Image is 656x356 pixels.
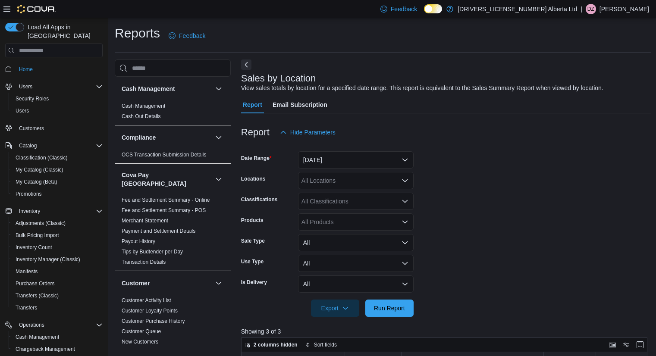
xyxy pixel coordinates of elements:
button: Security Roles [9,93,106,105]
p: [DRIVERS_LICENSE_NUMBER] Alberta Ltd [458,4,577,14]
span: Customers [19,125,44,132]
button: Inventory Manager (Classic) [9,253,106,265]
button: Users [9,105,106,117]
a: New Customers [122,339,158,345]
button: Next [241,59,251,70]
span: Customer Queue [122,328,161,335]
span: Load All Apps in [GEOGRAPHIC_DATA] [24,23,103,40]
a: Customer Activity List [122,297,171,303]
span: 2 columns hidden [254,341,298,348]
span: Operations [16,320,103,330]
label: Use Type [241,258,264,265]
span: My Catalog (Beta) [16,178,57,185]
button: Home [2,62,106,75]
a: Home [16,64,36,75]
button: Classification (Classic) [9,152,106,164]
span: Inventory Count [16,244,52,251]
span: Export [316,300,354,317]
button: [DATE] [298,151,414,169]
a: Payout History [122,238,155,244]
span: Transfers (Classic) [16,292,59,299]
span: Fee and Settlement Summary - Online [122,197,210,203]
span: Bulk Pricing Import [12,230,103,240]
span: Adjustments (Classic) [12,218,103,228]
button: Users [2,81,106,93]
a: Customers [16,123,47,134]
a: Bulk Pricing Import [12,230,63,240]
a: Feedback [165,27,209,44]
label: Sale Type [241,237,265,244]
a: Merchant Statement [122,218,168,224]
div: Doug Zimmerman [586,4,596,14]
span: Inventory [16,206,103,216]
a: Customer Loyalty Points [122,308,178,314]
a: Fee and Settlement Summary - POS [122,207,206,213]
button: Transfers [9,302,106,314]
a: Fee and Settlement Summary - Online [122,197,210,203]
a: Transfers [12,303,41,313]
label: Locations [241,175,266,182]
button: 2 columns hidden [242,340,301,350]
span: Operations [19,322,44,328]
a: Promotions [12,189,45,199]
span: Feedback [391,5,417,13]
span: Bulk Pricing Import [16,232,59,239]
span: Users [12,106,103,116]
span: Transfers [12,303,103,313]
button: Cash Management [9,331,106,343]
span: Purchase Orders [16,280,55,287]
h3: Customer [122,279,150,287]
button: Keyboard shortcuts [607,340,618,350]
a: My Catalog (Beta) [12,177,61,187]
div: View sales totals by location for a specified date range. This report is equivalent to the Sales ... [241,84,603,93]
span: Cash Out Details [122,113,161,120]
h3: Compliance [122,133,156,142]
span: Users [16,107,29,114]
a: Cash Management [122,103,165,109]
a: Inventory Count [12,242,56,253]
a: Tips by Budtender per Day [122,249,183,255]
a: OCS Transaction Submission Details [122,152,207,158]
span: Cash Management [122,103,165,109]
span: Purchase Orders [12,278,103,289]
button: Cova Pay [GEOGRAPHIC_DATA] [122,171,212,188]
button: My Catalog (Beta) [9,176,106,188]
span: My Catalog (Classic) [16,166,63,173]
button: Operations [2,319,106,331]
span: Sort fields [314,341,337,348]
button: Customer [213,278,224,288]
span: Payout History [122,238,155,245]
span: Security Roles [12,94,103,104]
span: My Catalog (Beta) [12,177,103,187]
a: Security Roles [12,94,52,104]
p: | [581,4,582,14]
span: Transaction Details [122,259,166,265]
p: Showing 3 of 3 [241,327,652,336]
a: Transfers (Classic) [12,290,62,301]
span: Transfers (Classic) [12,290,103,301]
span: Promotions [16,190,42,197]
button: Users [16,81,36,92]
button: Cash Management [213,84,224,94]
span: Security Roles [16,95,49,102]
span: Inventory Manager (Classic) [16,256,80,263]
a: Adjustments (Classic) [12,218,69,228]
button: Compliance [122,133,212,142]
a: Manifests [12,266,41,277]
button: Customers [2,122,106,134]
button: My Catalog (Classic) [9,164,106,176]
a: My Catalog (Classic) [12,165,67,175]
span: Customer Activity List [122,297,171,304]
h3: Report [241,127,270,137]
a: Inventory Manager (Classic) [12,254,84,265]
span: Payment and Settlement Details [122,228,195,234]
a: Payment and Settlement Details [122,228,195,234]
span: Users [16,81,103,92]
button: Enter fullscreen [635,340,645,350]
button: Open list of options [402,177,408,184]
a: Feedback [377,0,421,18]
button: Inventory [16,206,44,216]
button: Catalog [16,141,40,151]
